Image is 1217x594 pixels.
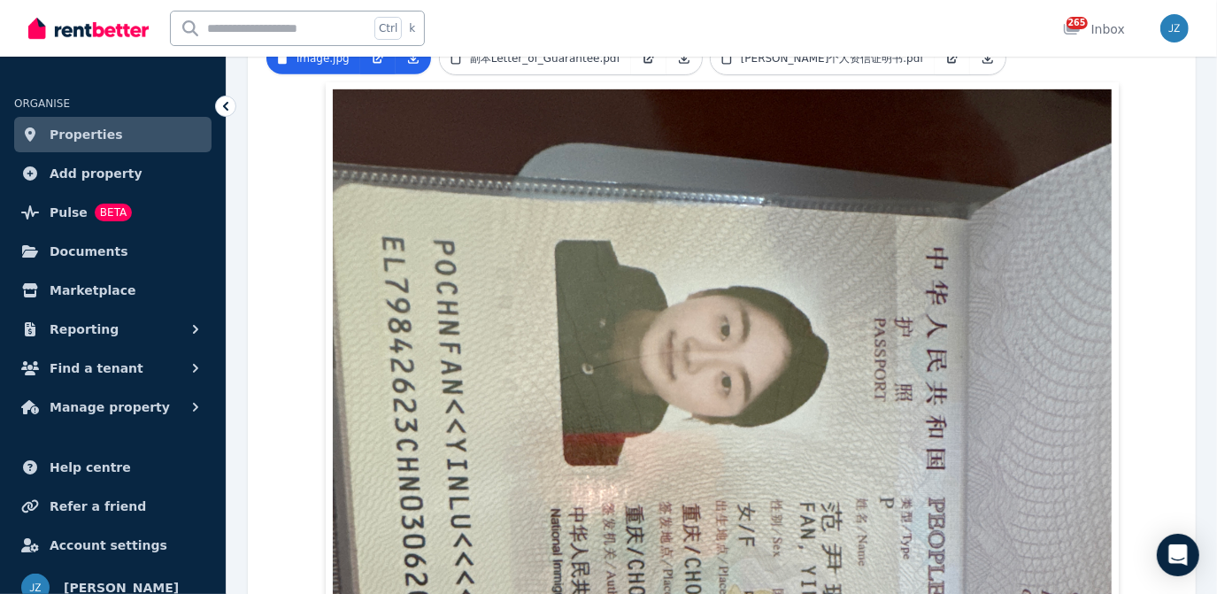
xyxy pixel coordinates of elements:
span: Pulse [50,202,88,223]
span: Documents [50,241,128,262]
span: Manage property [50,397,170,418]
a: Refer a friend [14,489,212,524]
a: PulseBETA [14,195,212,230]
span: Refer a friend [50,496,146,517]
button: Find a tenant [14,351,212,386]
div: Open Intercom Messenger [1157,534,1199,576]
span: Add property [50,163,142,184]
span: Marketplace [50,280,135,301]
span: Account settings [50,535,167,556]
a: Help centre [14,450,212,485]
a: image.jpg [266,42,360,74]
span: Help centre [50,457,131,478]
span: Ctrl [374,17,402,40]
a: Open in new Tab [360,42,396,74]
a: Properties [14,117,212,152]
span: Reporting [50,319,119,340]
img: Jenny Zheng [1160,14,1189,42]
a: Account settings [14,528,212,563]
a: Download Attachment [666,42,702,74]
a: [PERSON_NAME]个人资信证明书.pdf [711,42,935,74]
span: BETA [95,204,132,221]
p: image.jpg [297,51,350,66]
button: Manage property [14,390,212,425]
a: Open in new Tab [631,42,666,74]
a: Marketplace [14,273,212,308]
span: Find a tenant [50,358,143,379]
span: Properties [50,124,123,145]
div: Inbox [1063,20,1125,38]
a: Download Attachment [970,42,1005,74]
p: [PERSON_NAME]个人资信证明书.pdf [741,51,924,66]
a: Documents [14,234,212,269]
button: Reporting [14,312,212,347]
a: Add property [14,156,212,191]
span: ORGANISE [14,97,70,110]
img: RentBetter [28,15,149,42]
span: 265 [1067,17,1088,29]
p: 副本Letter_of_Guarantee.pdf [470,51,620,66]
a: Download Attachment [396,42,431,74]
span: k [409,21,415,35]
a: 副本Letter_of_Guarantee.pdf [440,42,631,74]
a: Open in new Tab [935,42,970,74]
